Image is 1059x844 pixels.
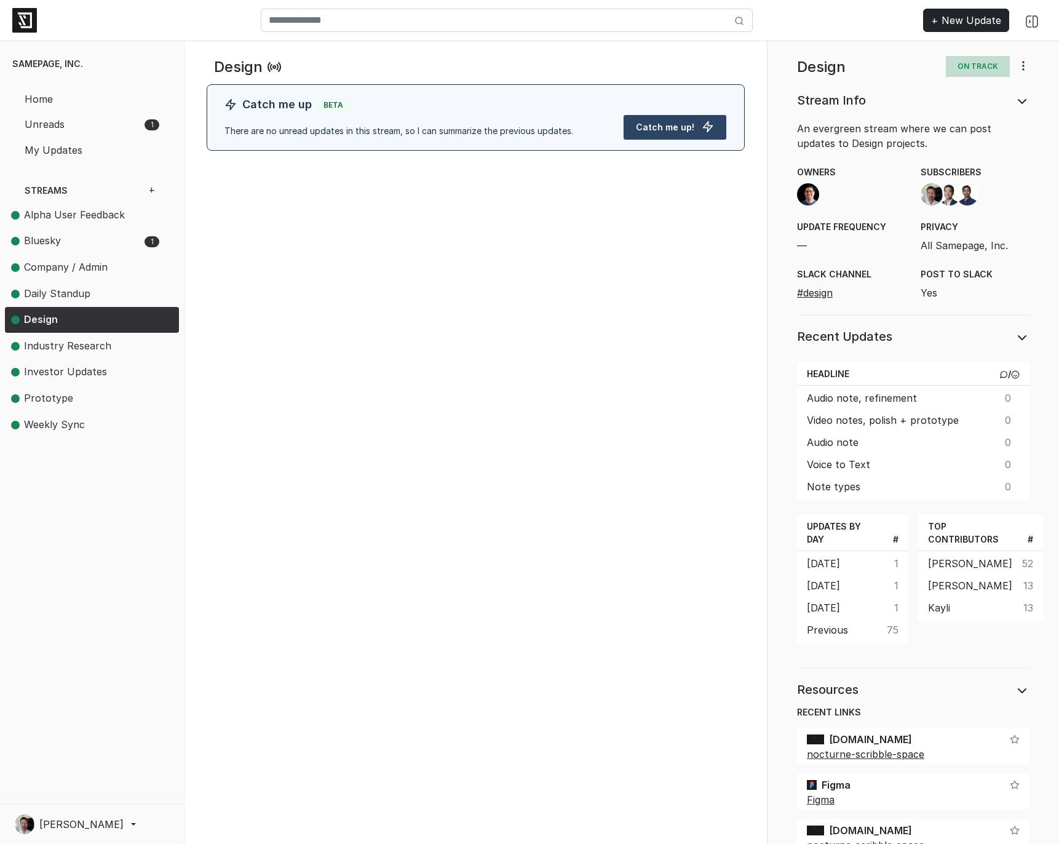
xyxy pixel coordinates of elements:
td: 1 [882,573,908,595]
td: 0 [989,430,1029,452]
img: logo-6ba331977e59facfbff2947a2e854c94a5e6b03243a11af005d3916e8cc67d17.png [12,8,37,33]
img: Jason Wu [938,183,961,205]
span: Industry Research [11,338,141,354]
span: Daily Standup [11,286,141,302]
span: Bluesky [11,233,141,249]
td: Kayli [918,595,1017,621]
span: [PERSON_NAME] [39,817,124,832]
span: 1 [145,119,159,130]
td: 0 [989,474,1029,500]
a: Company / Admin [5,254,169,281]
a: nocturne-scribble-space [807,748,924,760]
img: Paul Wicker [15,814,34,834]
span: [DOMAIN_NAME] [829,733,912,746]
a: Figma [807,794,835,806]
th: # [1017,515,1043,551]
td: Audio note [797,430,989,452]
span: On Track [946,56,1010,77]
span: Prototype [24,392,73,404]
td: [DATE] [797,595,882,618]
span: Catch me up! [636,122,694,132]
td: [DATE] [797,573,882,595]
span: Weekly Sync [11,417,141,433]
span: Company / Admin [11,260,141,276]
a: #design [797,287,833,299]
span: Slack Channel [797,268,906,281]
td: Audio note, refinement [797,386,989,408]
span: Recent Links [797,706,1029,719]
a: Industry Research [5,333,169,359]
h5: Recent Updates [797,330,1000,343]
a: Design [5,307,169,333]
img: 3498cb43-f49e-4320-bff1-2cdc5e8e723d [807,826,824,835]
span: Update Frequency [797,220,906,233]
td: 0 [989,408,1029,430]
span: Unreads [25,117,141,132]
img: 4fcbf0b2-b3d2-4011-8776-c9727b0f5c83 [807,735,824,744]
img: 17469a6d-2376-40ab-b093-a81133700f59 [807,780,817,790]
td: 13 [1017,595,1043,621]
span: Post to Slack [921,268,1029,281]
td: 0 [989,452,1029,474]
a: Prototype [5,385,169,412]
span: Catch me up [242,98,312,111]
span: My Updates [25,143,141,157]
img: Brent Palmer [797,183,819,205]
div: — [790,220,913,253]
td: 1 [882,551,908,574]
th: Headline [797,362,989,386]
span: Samepage, Inc. [12,58,83,69]
td: [PERSON_NAME] [918,573,1017,595]
a: Investor Updates [5,359,169,386]
span: Subscribers [921,165,1029,178]
td: 13 [1017,573,1043,595]
span: Design [24,313,58,325]
span: + [145,183,159,196]
div: All Samepage, Inc. [913,220,1037,253]
td: Note types [797,474,989,500]
span: 1 [145,236,159,247]
div: An evergreen stream where we can post updates to Design projects. [790,121,1037,151]
span: Alpha User Feedback [11,207,141,223]
span: Investor Updates [24,365,107,378]
th: Updates by Day [797,515,882,551]
a: Home [15,86,169,111]
td: 1 [882,595,908,618]
td: [PERSON_NAME] [918,551,1017,574]
span: Company / Admin [24,261,108,273]
h4: Design [214,56,263,74]
div: There are no unread updates in this stream, so I can summarize the previous updates. [217,124,616,140]
th: / [989,362,1029,386]
span: Investor Updates [11,364,141,380]
a: Daily Standup [5,281,169,307]
div: Yes [913,268,1037,300]
a: Alpha User Feedback [5,202,169,228]
th: Top Contributors [918,515,1017,551]
span: Design [11,312,141,328]
td: 52 [1017,551,1043,574]
td: [DATE] [797,551,882,574]
span: Streams [25,184,122,197]
span: Owners [797,165,906,178]
a: [PERSON_NAME] [15,814,169,834]
span: Industry Research [24,340,111,352]
a: Streams [15,177,132,202]
span: Weekly Sync [24,418,85,431]
th: # [882,515,908,551]
h4: Design [797,56,931,74]
span: Home [25,92,141,106]
span: Prototype [11,391,141,407]
span: Privacy [921,220,1029,233]
td: Voice to Text [797,452,989,474]
span: Alpha User Feedback [24,209,125,221]
a: + New Update [923,9,1009,32]
td: Previous [797,618,882,643]
a: My Updates [15,137,169,162]
span: Figma [822,779,851,791]
td: Video notes, polish + prototype [797,408,989,430]
span: Bluesky [24,234,61,247]
img: Sahil Jain [956,183,978,205]
button: Catch me up! [623,114,727,140]
span: Daily Standup [24,287,90,300]
td: 0 [989,386,1029,408]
